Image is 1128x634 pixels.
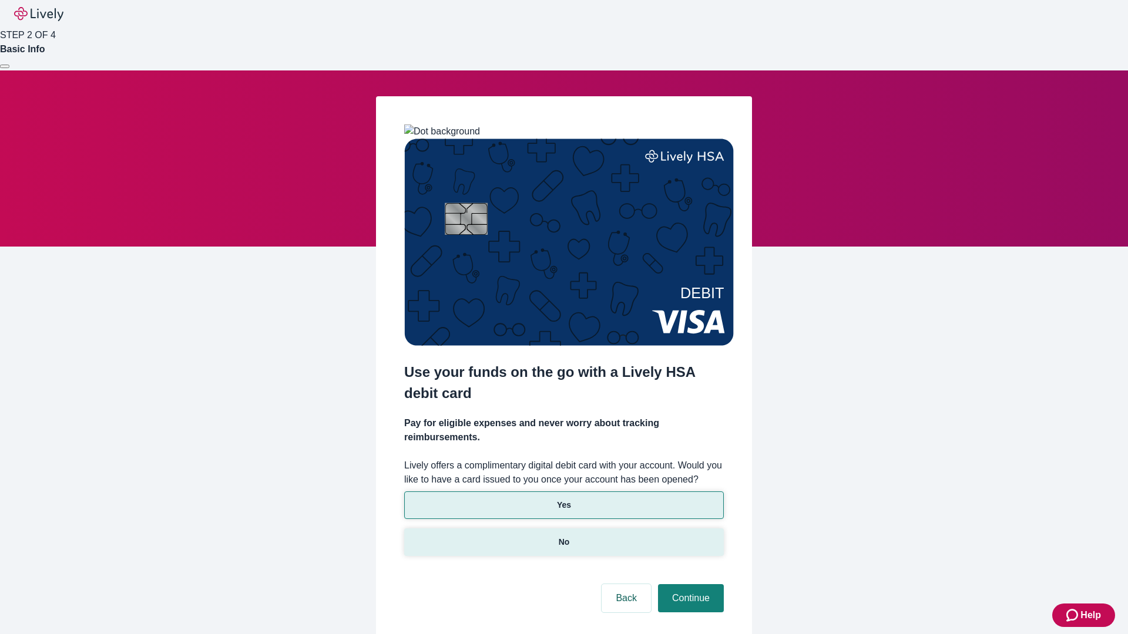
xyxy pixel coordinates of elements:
[404,491,724,519] button: Yes
[404,528,724,556] button: No
[602,584,651,612] button: Back
[1066,608,1080,622] svg: Zendesk support icon
[559,536,570,548] p: No
[658,584,724,612] button: Continue
[404,458,724,487] label: Lively offers a complimentary digital debit card with your account. Would you like to have a card...
[404,416,724,444] h4: Pay for eligible expenses and never worry about tracking reimbursements.
[404,362,724,404] h2: Use your funds on the go with a Lively HSA debit card
[404,124,480,139] img: Dot background
[14,7,63,21] img: Lively
[1080,608,1101,622] span: Help
[1052,603,1115,627] button: Zendesk support iconHelp
[404,139,734,346] img: Debit card
[557,499,571,511] p: Yes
